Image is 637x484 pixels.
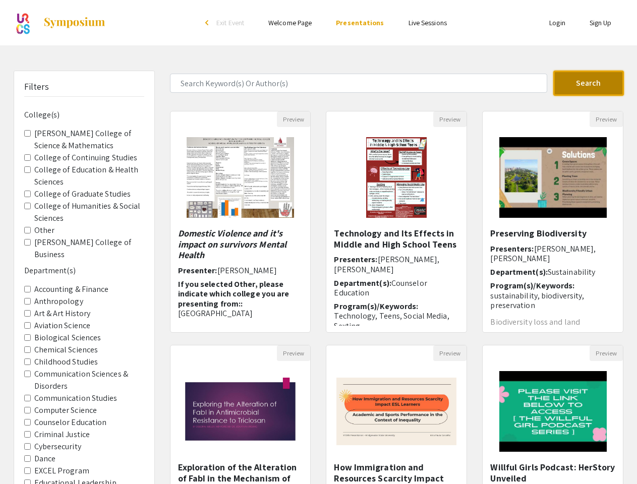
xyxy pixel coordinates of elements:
span: If you selected Other, please indicate which college you are presenting from:: [178,279,289,309]
span: [PERSON_NAME], [PERSON_NAME] [334,254,439,274]
label: College of Humanities & Social Sciences [34,200,144,224]
div: Open Presentation <p>Preserving Biodiversity </p> [482,111,623,333]
span: [PERSON_NAME], [PERSON_NAME] [490,244,596,264]
button: Preview [433,111,467,127]
label: Counselor Education [34,416,107,429]
button: Preview [433,345,467,361]
label: Accounting & Finance [34,283,109,295]
label: [PERSON_NAME] College of Business [34,236,144,261]
label: Computer Science [34,404,97,416]
iframe: Chat [8,439,43,476]
label: College of Continuing Studies [34,152,138,164]
img: <p class="ql-align-center"><strong style="color: rgb(32, 33, 36);">How Immigration and Resources ... [326,368,467,455]
p: Biodiversity loss and land degradation have many negative impacts on the environment, as well as ... [490,318,615,358]
a: Live Sessions [409,18,447,27]
label: College of Education & Health Sciences [34,164,144,188]
p: Technology, Teens, Social Media, Sexting [334,311,459,330]
div: Open Presentation <p><em>Domestic Violence and it's impact on survivors Mental Health</em></p><p>... [170,111,311,333]
button: Preview [277,345,310,361]
button: Preview [590,345,623,361]
span: Department(s): [490,267,547,277]
button: Preview [590,111,623,127]
span: Counselor Education [334,278,427,298]
label: Cybersecurity [34,441,81,453]
div: Open Presentation <p>Technology and Its Effects in Middle and High School Teens</p> [326,111,467,333]
label: Chemical Sciences [34,344,98,356]
h6: Presenters: [334,255,459,274]
input: Search Keyword(s) Or Author(s) [170,74,547,93]
h6: Presenters: [490,244,615,263]
label: Communication Sciences & Disorders [34,368,144,392]
img: Symposium by ForagerOne [43,17,106,29]
img: <p>Preserving Biodiversity </p> [489,127,617,228]
p: [GEOGRAPHIC_DATA] [178,309,303,318]
a: Welcome Page [268,18,312,27]
a: Login [549,18,565,27]
span: [PERSON_NAME] [217,265,277,276]
a: 2025 Student Arts & Research Symposium (StARS) [14,10,106,35]
label: Anthropology [34,295,83,308]
img: <p><em>Domestic Violence and it's impact on survivors Mental Health</em></p><p><br></p><p><br></p> [177,127,304,228]
h5: Technology and Its Effects in Middle and High School Teens [334,228,459,250]
span: Social Work [235,326,276,336]
label: EXCEL Program [34,465,89,477]
h5: Willful Girls Podcast: HerStory Unveiled [490,462,615,483]
a: Presentations [336,18,384,27]
span: Department(s): [334,278,391,288]
label: Other [34,224,55,236]
label: Biological Sciences [34,332,101,344]
span: Program(s)/Keywords: [490,280,574,291]
p: sustainability, biodiversity, preservation [490,291,615,310]
a: Sign Up [590,18,612,27]
img: <p>Technology and Its Effects in Middle and High School Teens</p> [356,127,437,228]
span: Program(s)/Keywords: [334,301,418,312]
h5: Preserving Biodiversity [490,228,615,239]
h6: College(s) [24,110,144,119]
label: [PERSON_NAME] College of Science & Mathematics [34,128,144,152]
div: arrow_back_ios [205,20,211,26]
label: Criminal Justice [34,429,90,441]
h6: Presenter: [178,266,303,275]
span: Department(s): [178,326,235,336]
label: Aviation Science [34,320,91,332]
span: Exit Event [216,18,244,27]
em: Domestic Violence and it's impact on survivors Mental Health [178,227,287,261]
label: Communication Studies [34,392,118,404]
label: Art & Art History [34,308,91,320]
button: Preview [277,111,310,127]
img: <p>Willful Girls Podcast: HerStory Unveiled</p> [489,361,617,462]
img: 2025 Student Arts & Research Symposium (StARS) [14,10,33,35]
label: College of Graduate Studies [34,188,131,200]
h6: Department(s) [24,266,144,275]
img: <p><span style="color: black;">Exploration of the Alteration of FabI in the Mechanism of Action i... [170,368,311,455]
h5: Filters [24,81,49,92]
button: Search [553,71,624,96]
label: Dance [34,453,56,465]
span: Sustainability [548,267,595,277]
label: Childhood Studies [34,356,98,368]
